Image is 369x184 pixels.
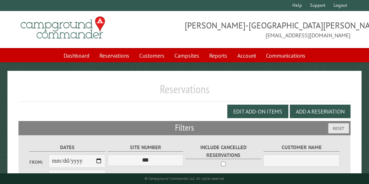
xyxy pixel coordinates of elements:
[227,105,288,118] button: Edit Add-on Items
[18,121,351,135] h2: Filters
[108,143,183,152] label: Site Number
[29,159,48,165] label: From:
[135,49,169,62] a: Customers
[185,20,351,40] span: [PERSON_NAME]-[GEOGRAPHIC_DATA][PERSON_NAME] [EMAIL_ADDRESS][DOMAIN_NAME]
[290,105,351,118] button: Add a Reservation
[18,14,107,42] img: Campground Commander
[233,49,260,62] a: Account
[205,49,232,62] a: Reports
[95,49,134,62] a: Reservations
[264,143,339,152] label: Customer Name
[170,49,204,62] a: Campsites
[18,82,351,102] h1: Reservations
[328,123,349,133] button: Reset
[29,143,105,152] label: Dates
[186,143,261,159] label: Include Cancelled Reservations
[145,176,225,181] small: © Campground Commander LLC. All rights reserved.
[59,49,94,62] a: Dashboard
[262,49,310,62] a: Communications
